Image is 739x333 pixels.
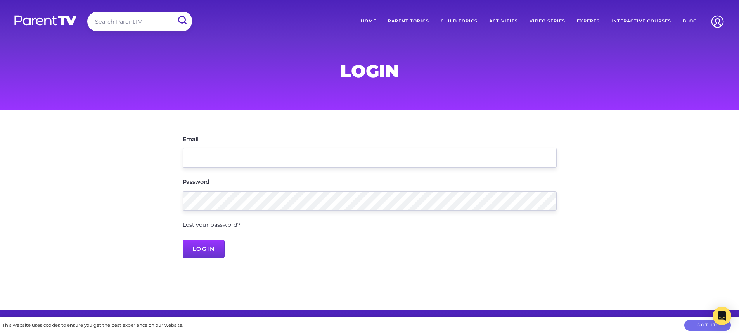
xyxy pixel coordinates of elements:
[524,12,571,31] a: Video Series
[172,12,192,29] input: Submit
[435,12,483,31] a: Child Topics
[483,12,524,31] a: Activities
[183,136,199,142] label: Email
[183,179,210,185] label: Password
[183,221,241,228] a: Lost your password?
[355,12,382,31] a: Home
[571,12,606,31] a: Experts
[2,321,183,330] div: This website uses cookies to ensure you get the best experience on our website.
[684,320,731,331] button: Got it!
[677,12,703,31] a: Blog
[708,12,727,31] img: Account
[183,240,225,258] input: Login
[382,12,435,31] a: Parent Topics
[713,307,731,325] div: Open Intercom Messenger
[606,12,677,31] a: Interactive Courses
[14,15,78,26] img: parenttv-logo-white.4c85aaf.svg
[87,12,192,31] input: Search ParentTV
[183,63,557,79] h1: Login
